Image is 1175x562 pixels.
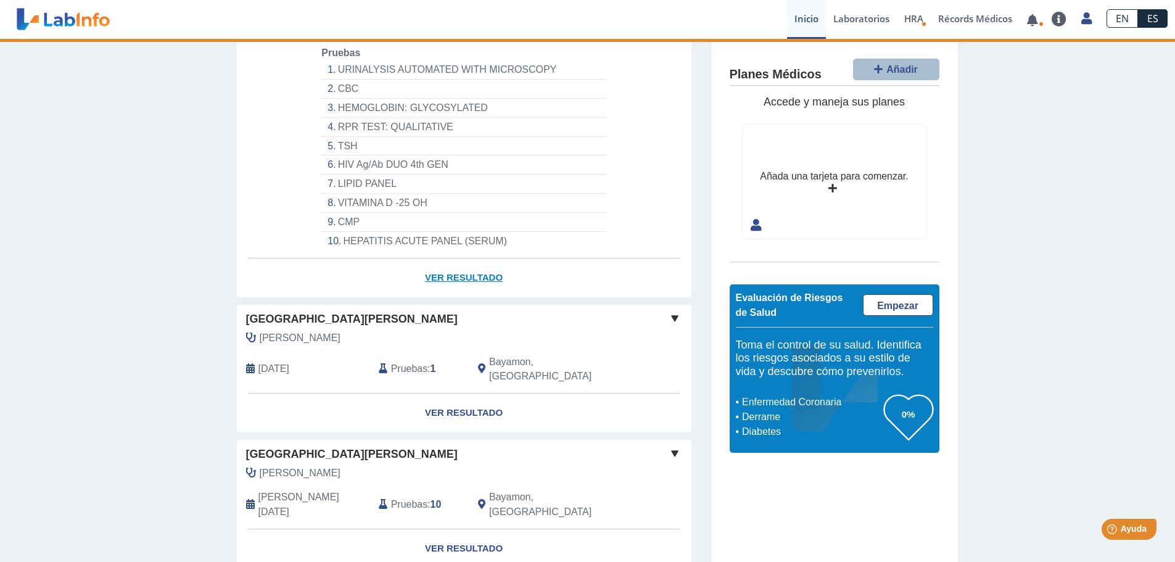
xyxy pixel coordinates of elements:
li: VITAMINA D -25 OH [321,194,606,213]
li: Diabetes [739,424,884,439]
button: Añadir [853,59,939,80]
b: 1 [431,363,436,374]
span: Accede y maneja sus planes [764,96,905,108]
li: Derrame [739,410,884,424]
span: Jaca Montijo, Ignacio [260,466,340,481]
div: : [369,490,469,519]
li: TSH [321,137,606,156]
li: RPR TEST: QUALITATIVE [321,118,606,137]
div: Añada una tarjeta para comenzar. [760,169,908,184]
h4: Planes Médicos [730,67,822,82]
li: LIPID PANEL [321,175,606,194]
a: EN [1107,9,1138,28]
span: 2025-01-25 [258,490,369,519]
span: Empezar [877,300,918,311]
span: Bayamon, PR [489,490,625,519]
li: HEMOGLOBIN: GLYCOSYLATED [321,99,606,118]
span: Bayamon, PR [489,355,625,384]
b: 10 [431,499,442,510]
li: HEPATITIS ACUTE PANEL (SERUM) [321,232,606,250]
span: Añadir [886,64,918,75]
span: 2025-07-12 [258,362,289,376]
iframe: Help widget launcher [1065,514,1161,548]
li: CBC [321,80,606,99]
span: [GEOGRAPHIC_DATA][PERSON_NAME] [246,446,458,463]
h3: 0% [884,407,933,422]
a: Empezar [863,294,933,316]
span: Otero Franqui, Elisa [260,331,340,345]
li: HIV Ag/Ab DUO 4th GEN [321,155,606,175]
div: : [369,355,469,384]
li: CMP [321,213,606,232]
li: Enfermedad Coronaria [739,395,884,410]
span: Pruebas [391,497,427,512]
h5: Toma el control de su salud. Identifica los riesgos asociados a su estilo de vida y descubre cómo... [736,339,933,379]
a: Ver Resultado [237,394,691,432]
span: [GEOGRAPHIC_DATA][PERSON_NAME] [246,311,458,328]
a: Ver Resultado [237,258,691,297]
span: Pruebas [391,362,427,376]
span: Pruebas [321,48,360,58]
li: URINALYSIS AUTOMATED WITH MICROSCOPY [321,60,606,80]
span: HRA [904,12,923,25]
a: ES [1138,9,1168,28]
span: Evaluación de Riesgos de Salud [736,292,843,318]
